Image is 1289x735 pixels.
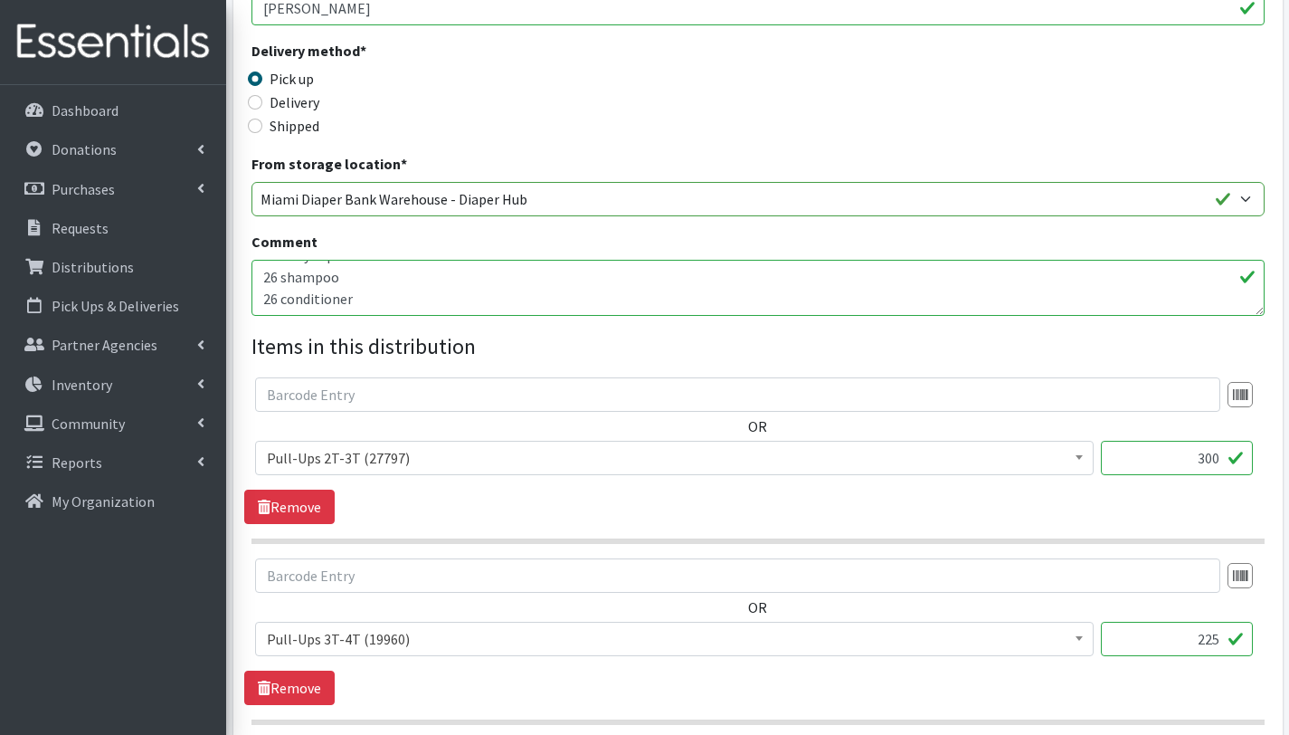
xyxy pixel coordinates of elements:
label: Shipped [270,115,319,137]
a: Distributions [7,249,219,285]
p: Community [52,415,125,433]
label: Delivery [270,91,319,113]
a: My Organization [7,483,219,520]
label: Pick up [270,68,314,90]
p: Purchases [52,180,115,198]
p: Pick Ups & Deliveries [52,297,179,315]
a: Remove [244,671,335,705]
abbr: required [360,42,366,60]
span: Pull-Ups 2T-3T (27797) [267,445,1082,471]
label: OR [748,415,767,437]
p: Inventory [52,376,112,394]
label: From storage location [251,153,407,175]
label: Comment [251,231,318,253]
p: Donations [52,140,117,158]
p: Distributions [52,258,134,276]
span: Pull-Ups 2T-3T (27797) [255,441,1094,475]
img: HumanEssentials [7,12,219,72]
input: Quantity [1101,622,1253,656]
input: Barcode Entry [255,558,1220,593]
a: Donations [7,131,219,167]
a: Community [7,406,219,442]
a: Reports [7,444,219,481]
p: Partner Agencies [52,336,157,354]
a: Pick Ups & Deliveries [7,288,219,324]
a: Inventory [7,367,219,403]
a: Dashboard [7,92,219,129]
p: Dashboard [52,101,118,119]
input: Quantity [1101,441,1253,475]
span: Pull-Ups 3T-4T (19960) [255,622,1094,656]
legend: Delivery method [251,40,505,68]
a: Requests [7,210,219,246]
p: Requests [52,219,109,237]
label: OR [748,597,767,618]
p: Reports [52,453,102,472]
a: Partner Agencies [7,327,219,363]
span: Pull-Ups 3T-4T (19960) [267,626,1082,652]
a: Remove [244,490,335,524]
textarea: FLDDDRP- NORTH 2 [DATE] This distribution is serving 50 children = 36 households Other baby essen... [251,260,1265,316]
input: Barcode Entry [255,377,1220,412]
abbr: required [401,155,407,173]
a: Purchases [7,171,219,207]
p: My Organization [52,492,155,511]
legend: Items in this distribution [251,330,1265,363]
